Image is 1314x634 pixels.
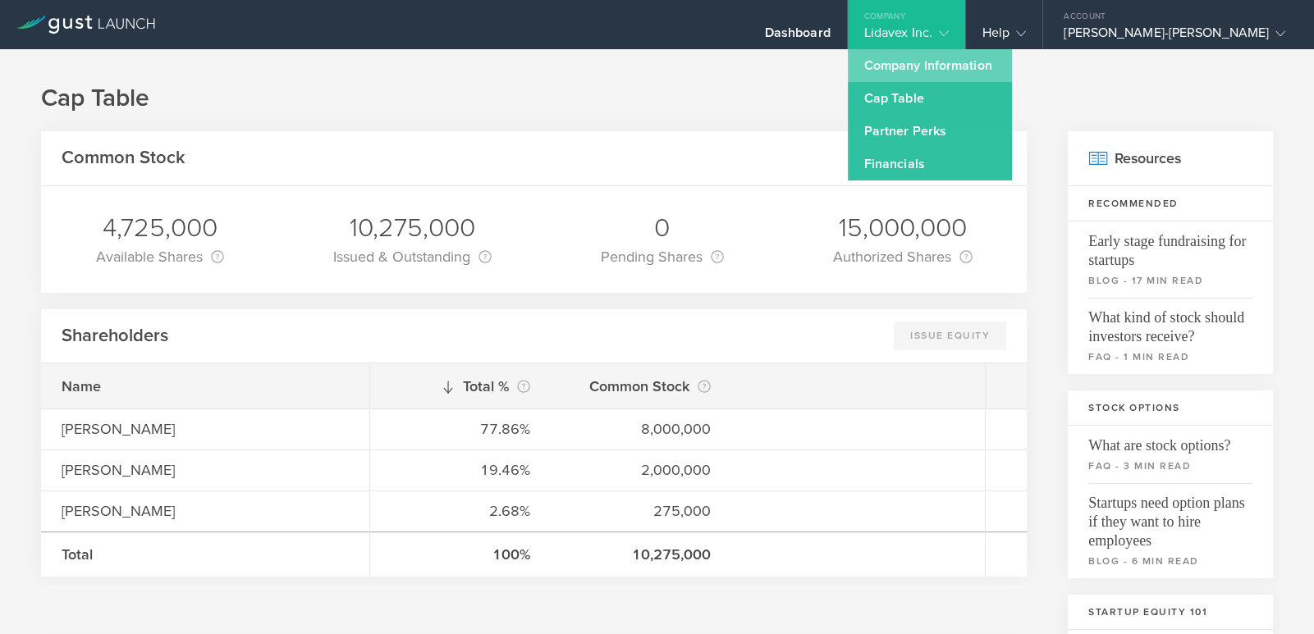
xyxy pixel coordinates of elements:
div: 77.86% [391,418,530,440]
div: 10,275,000 [333,211,492,245]
span: What kind of stock should investors receive? [1088,298,1252,346]
div: [PERSON_NAME]-[PERSON_NAME] [1064,25,1285,49]
a: Startups need option plans if they want to hire employeesblog - 6 min read [1068,483,1273,578]
div: [PERSON_NAME] [62,418,349,440]
div: 2.68% [391,500,530,522]
div: Total % [391,375,530,398]
div: 4,725,000 [96,211,224,245]
div: Total [62,544,349,565]
small: blog - 17 min read [1088,273,1252,288]
div: 100% [391,544,530,565]
div: Lidavex Inc. [864,25,949,49]
div: 19.46% [391,459,530,481]
div: Available Shares [96,245,224,268]
div: Dashboard [765,25,831,49]
div: 2,000,000 [571,459,711,481]
div: 10,275,000 [571,544,711,565]
h3: Startup Equity 101 [1068,595,1273,630]
span: What are stock options? [1088,426,1252,455]
a: What are stock options?faq - 3 min read [1068,426,1273,483]
div: Authorized Shares [833,245,973,268]
span: Early stage fundraising for startups [1088,221,1252,270]
div: Issued & Outstanding [333,245,492,268]
div: [PERSON_NAME] [62,459,349,481]
h3: Stock Options [1068,390,1273,426]
div: 0 [601,211,724,245]
div: Name [62,376,349,397]
small: faq - 1 min read [1088,349,1252,364]
h1: Cap Table [41,82,1273,115]
h2: Resources [1068,131,1273,186]
div: [PERSON_NAME] [62,500,349,522]
iframe: Chat Widget [1232,555,1314,634]
h2: Common Stock [62,146,185,170]
h3: Recommended [1068,186,1273,221]
div: 275,000 [571,500,711,522]
h2: Shareholders [62,324,168,348]
div: 8,000,000 [571,418,711,440]
div: Pending Shares [601,245,724,268]
div: Help [982,25,1026,49]
div: 15,000,000 [833,211,973,245]
span: Startups need option plans if they want to hire employees [1088,483,1252,550]
a: What kind of stock should investors receive?faq - 1 min read [1068,298,1273,374]
small: blog - 6 min read [1088,554,1252,568]
div: Common Stock [571,375,711,398]
a: Early stage fundraising for startupsblog - 17 min read [1068,221,1273,298]
small: faq - 3 min read [1088,458,1252,473]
